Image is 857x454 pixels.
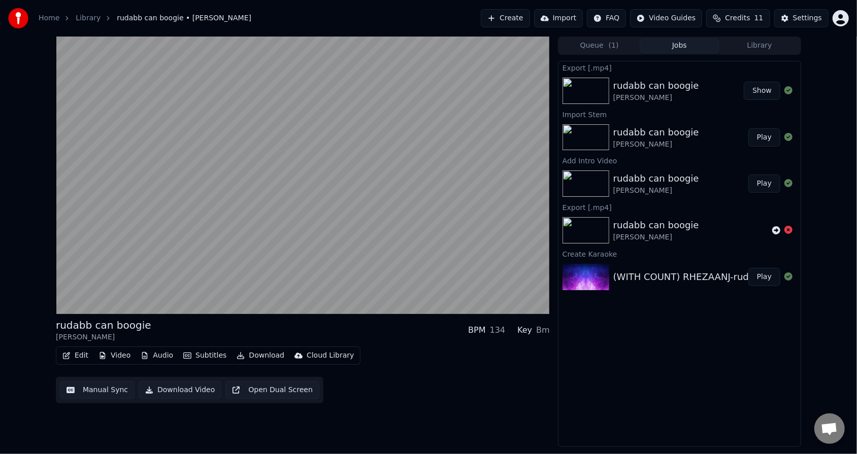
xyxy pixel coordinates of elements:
[814,413,845,444] div: Open chat
[613,218,699,232] div: rudabb can boogie
[559,39,640,53] button: Queue
[748,268,780,286] button: Play
[706,9,770,27] button: Credits11
[558,61,801,74] div: Export [.mp4]
[640,39,720,53] button: Jobs
[468,324,485,336] div: BPM
[8,8,28,28] img: youka
[630,9,702,27] button: Video Guides
[613,186,699,196] div: [PERSON_NAME]
[534,9,583,27] button: Import
[748,174,780,193] button: Play
[613,79,699,93] div: rudabb can boogie
[719,39,800,53] button: Library
[481,9,530,27] button: Create
[94,348,135,363] button: Video
[744,82,780,100] button: Show
[60,381,135,399] button: Manual Sync
[613,171,699,186] div: rudabb can boogie
[225,381,319,399] button: Open Dual Screen
[793,13,822,23] div: Settings
[307,351,354,361] div: Cloud Library
[558,154,801,166] div: Add Intro Video
[76,13,101,23] a: Library
[613,93,699,103] div: [PERSON_NAME]
[137,348,177,363] button: Audio
[754,13,764,23] span: 11
[725,13,750,23] span: Credits
[517,324,532,336] div: Key
[490,324,506,336] div: 134
[558,248,801,260] div: Create Karaoke
[117,13,251,23] span: rudabb can boogie • [PERSON_NAME]
[39,13,59,23] a: Home
[58,348,92,363] button: Edit
[748,128,780,147] button: Play
[56,318,151,332] div: rudabb can boogie
[613,125,699,139] div: rudabb can boogie
[233,348,288,363] button: Download
[39,13,251,23] nav: breadcrumb
[536,324,550,336] div: Bm
[774,9,829,27] button: Settings
[613,270,813,284] div: (WITH COUNT) RHEZAANJ-rudabb-25385-V5
[558,201,801,213] div: Export [.mp4]
[179,348,230,363] button: Subtitles
[613,139,699,150] div: [PERSON_NAME]
[56,332,151,342] div: [PERSON_NAME]
[558,108,801,120] div: Import Stem
[609,41,619,51] span: ( 1 )
[613,232,699,242] div: [PERSON_NAME]
[139,381,221,399] button: Download Video
[587,9,626,27] button: FAQ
